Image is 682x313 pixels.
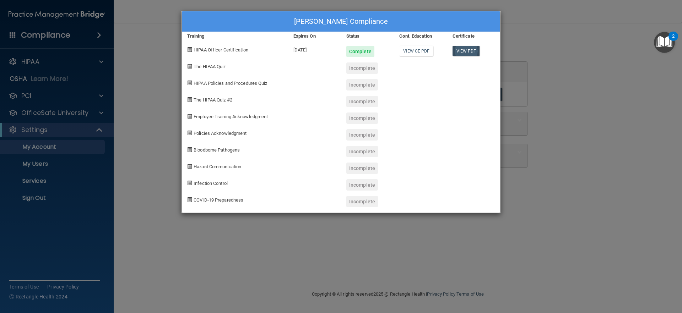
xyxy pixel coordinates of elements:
span: Employee Training Acknowledgment [194,114,268,119]
a: View CE PDF [399,46,433,56]
div: Incomplete [346,196,378,207]
div: [DATE] [288,40,341,57]
span: HIPAA Officer Certification [194,47,248,53]
div: Incomplete [346,96,378,107]
iframe: Drift Widget Chat Controller [559,263,673,291]
div: Expires On [288,32,341,40]
span: HIPAA Policies and Procedures Quiz [194,81,267,86]
div: Incomplete [346,79,378,90]
span: Policies Acknowledgment [194,131,247,136]
span: Hazard Communication [194,164,241,169]
button: Open Resource Center, 2 new notifications [654,32,675,53]
div: Incomplete [346,179,378,191]
div: [PERSON_NAME] Compliance [182,11,500,32]
a: View PDF [453,46,480,56]
div: Certificate [447,32,500,40]
div: Incomplete [346,62,378,74]
div: Incomplete [346,129,378,141]
div: Cont. Education [394,32,447,40]
span: COVID-19 Preparedness [194,197,243,203]
div: Status [341,32,394,40]
span: Bloodborne Pathogens [194,147,240,153]
span: Infection Control [194,181,228,186]
div: Training [182,32,288,40]
div: Complete [346,46,374,57]
div: 2 [672,36,675,45]
div: Incomplete [346,163,378,174]
span: The HIPAA Quiz #2 [194,97,232,103]
span: The HIPAA Quiz [194,64,226,69]
div: Incomplete [346,112,378,124]
div: Incomplete [346,146,378,157]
